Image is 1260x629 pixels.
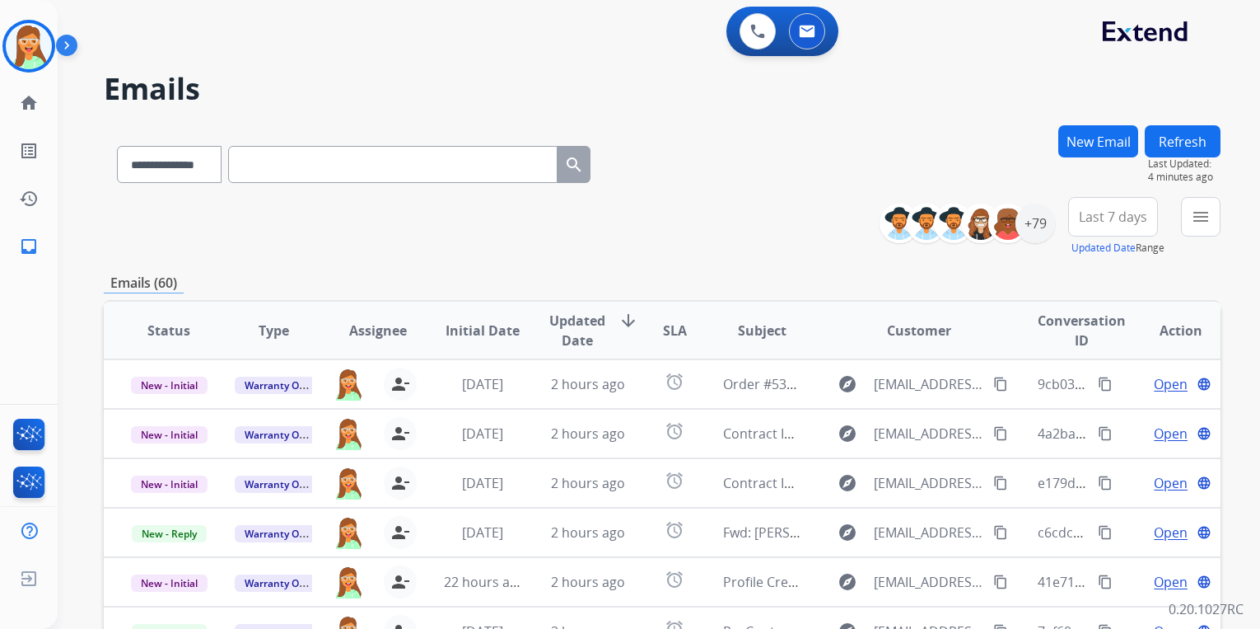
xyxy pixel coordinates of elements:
span: Range [1071,241,1164,255]
mat-icon: alarm [665,471,684,491]
mat-icon: language [1197,426,1211,441]
span: 2 hours ago [551,573,625,591]
span: [DATE] [462,474,503,492]
span: Last Updated: [1148,157,1220,171]
span: 22 hours ago [444,573,525,591]
mat-icon: content_copy [1098,476,1113,491]
mat-icon: language [1197,377,1211,392]
mat-icon: language [1197,476,1211,491]
mat-icon: language [1197,575,1211,589]
span: Initial Date [446,321,520,340]
span: [EMAIL_ADDRESS][DOMAIN_NAME] [874,523,983,542]
span: Warranty Ops [235,575,320,592]
span: SLA [663,321,687,340]
span: Subject [738,321,786,340]
span: New - Initial [131,426,208,444]
span: 2 hours ago [551,474,625,492]
span: Warranty Ops [235,525,320,542]
span: 4 minutes ago [1148,171,1220,184]
mat-icon: search [564,155,584,175]
span: Last 7 days [1079,214,1147,220]
span: [EMAIL_ADDRESS][DOMAIN_NAME] [874,374,983,394]
mat-icon: content_copy [993,575,1008,589]
span: [EMAIL_ADDRESS][PERSON_NAME][DOMAIN_NAME] [874,572,983,592]
p: 0.20.1027RC [1169,599,1244,619]
span: [EMAIL_ADDRESS][DOMAIN_NAME] [874,473,983,493]
span: Contract ID Needed for LC215272 - Ticket #1160894 [723,425,1040,443]
span: New - Initial [131,575,208,592]
mat-icon: person_remove [390,572,410,592]
span: Assignee [349,321,407,340]
mat-icon: person_remove [390,473,410,493]
span: Warranty Ops [235,426,320,444]
mat-icon: home [19,93,39,113]
span: [EMAIL_ADDRESS][DOMAIN_NAME] [874,424,983,444]
span: Open [1154,572,1188,592]
button: Refresh [1145,125,1220,157]
span: Warranty Ops [235,377,320,394]
span: Order #532908 Invoice [723,375,863,393]
img: agent-avatar [333,467,364,500]
h2: Emails [104,73,1220,106]
mat-icon: content_copy [1098,525,1113,540]
span: Contract ID Needed for LC228883 - Ticket #1160657 [723,474,1040,492]
mat-icon: list_alt [19,141,39,161]
mat-icon: person_remove [390,374,410,394]
img: agent-avatar [333,368,364,401]
span: Updated Date [549,311,605,350]
span: 2 hours ago [551,425,625,443]
mat-icon: alarm [665,421,684,441]
mat-icon: arrow_downward [618,311,638,331]
div: +79 [1015,204,1055,243]
span: [DATE] [462,425,503,443]
th: Action [1116,302,1220,359]
span: 2 hours ago [551,523,625,542]
mat-icon: language [1197,525,1211,540]
mat-icon: explore [838,523,857,542]
img: agent-avatar [333,566,364,598]
span: Warranty Ops [235,476,320,493]
img: avatar [6,23,52,69]
span: Open [1154,374,1188,394]
mat-icon: person_remove [390,523,410,542]
span: Customer [887,321,951,340]
mat-icon: explore [838,424,857,444]
mat-icon: explore [838,473,857,493]
span: Open [1154,473,1188,493]
span: [DATE] [462,523,503,542]
mat-icon: alarm [665,372,684,392]
span: [DATE] [462,375,503,393]
button: Last 7 days [1068,197,1158,237]
img: agent-avatar [333,417,364,450]
mat-icon: alarm [665,520,684,540]
mat-icon: menu [1191,207,1211,227]
button: New Email [1058,125,1138,157]
span: New - Reply [132,525,207,542]
mat-icon: inbox [19,237,39,256]
mat-icon: content_copy [993,476,1008,491]
span: New - Initial [131,476,208,493]
span: Status [147,321,190,340]
mat-icon: explore [838,374,857,394]
mat-icon: content_copy [1098,377,1113,392]
span: Conversation ID [1038,311,1126,350]
mat-icon: content_copy [1098,575,1113,589]
span: Open [1154,424,1188,444]
mat-icon: explore [838,572,857,592]
button: Updated Date [1071,242,1136,255]
mat-icon: content_copy [993,377,1008,392]
span: Profile Creation for [PERSON_NAME] [723,573,947,591]
mat-icon: history [19,189,39,209]
span: 2 hours ago [551,375,625,393]
mat-icon: person_remove [390,424,410,444]
mat-icon: content_copy [1098,426,1113,441]
span: Open [1154,523,1188,542]
span: Type [259,321,289,340]
img: agent-avatar [333,516,364,549]
mat-icon: content_copy [993,426,1008,441]
mat-icon: content_copy [993,525,1008,540]
mat-icon: alarm [665,570,684,589]
span: New - Initial [131,377,208,394]
p: Emails (60) [104,273,184,293]
span: Fwd: [PERSON_NAME] [723,523,856,542]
